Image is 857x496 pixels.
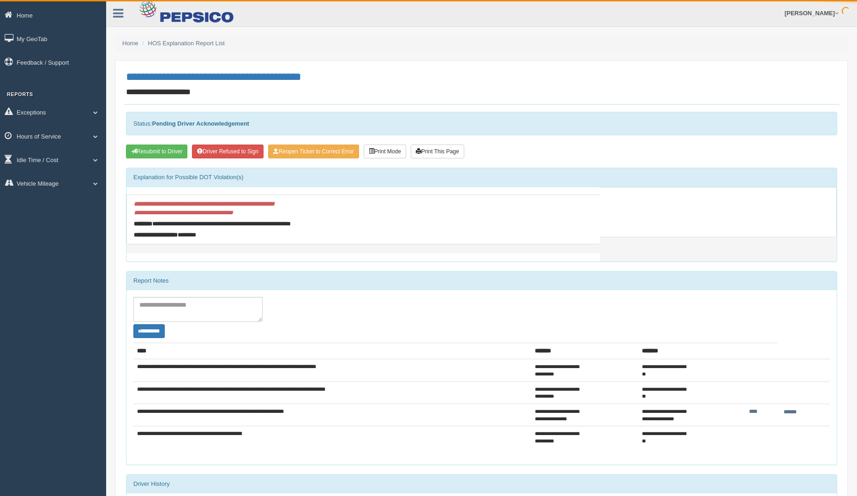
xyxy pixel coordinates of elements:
button: Print Mode [364,145,406,158]
div: Explanation for Possible DOT Violation(s) [126,168,837,187]
div: Driver History [126,475,837,493]
a: Home [122,40,138,47]
button: Change Filter Options [133,324,165,338]
div: Status: [126,112,837,135]
strong: Pending Driver Acknowledgement [152,120,249,127]
button: Print This Page [411,145,464,158]
button: Reopen Ticket [268,145,359,158]
button: Resubmit To Driver [126,145,187,158]
div: Report Notes [126,272,837,290]
a: HOS Explanation Report List [148,40,225,47]
button: Driver Refused to Sign [192,145,264,158]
